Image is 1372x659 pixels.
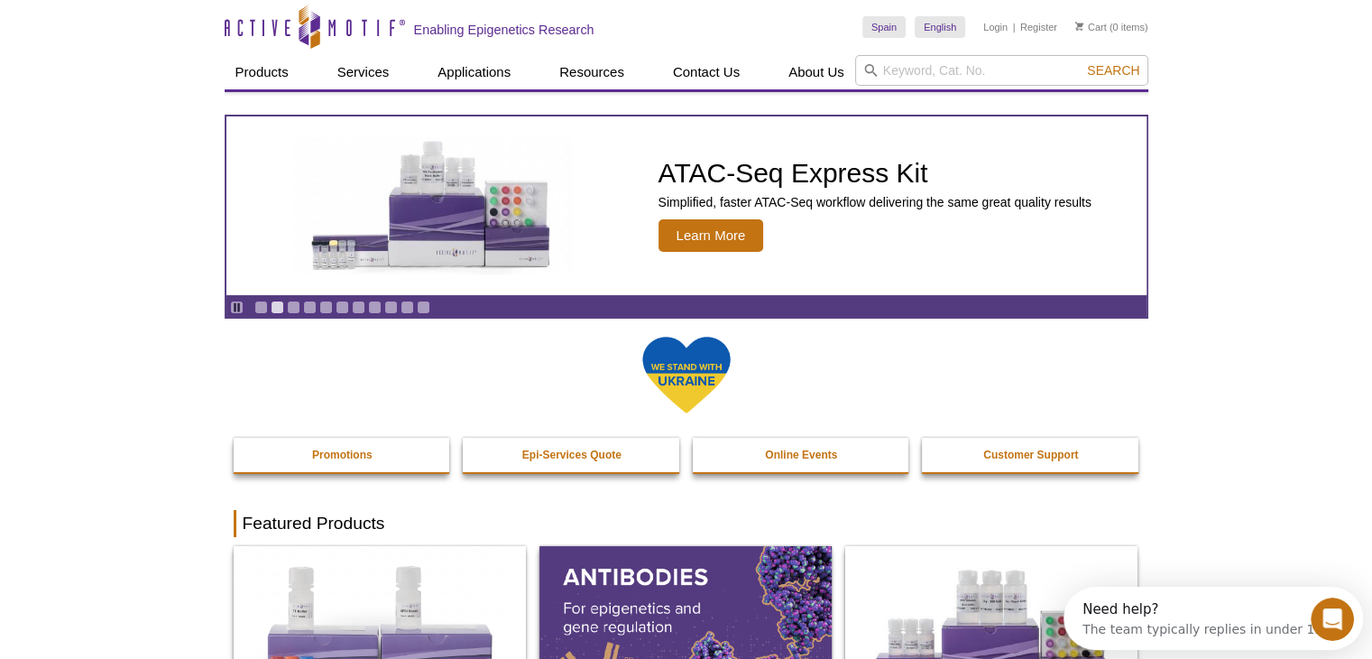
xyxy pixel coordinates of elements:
[303,301,317,314] a: Go to slide 4
[287,301,300,314] a: Go to slide 3
[765,449,837,461] strong: Online Events
[271,301,284,314] a: Go to slide 2
[319,301,333,314] a: Go to slide 5
[658,219,764,252] span: Learn More
[284,137,582,274] img: ATAC-Seq Express Kit
[384,301,398,314] a: Go to slide 9
[19,15,263,30] div: Need help?
[336,301,349,314] a: Go to slide 6
[693,438,911,472] a: Online Events
[1082,62,1145,79] button: Search
[1075,16,1148,38] li: (0 items)
[983,449,1078,461] strong: Customer Support
[327,55,401,89] a: Services
[226,116,1146,295] article: ATAC-Seq Express Kit
[234,510,1139,537] h2: Featured Products
[401,301,414,314] a: Go to slide 10
[522,449,622,461] strong: Epi-Services Quote
[225,55,299,89] a: Products
[254,301,268,314] a: Go to slide 1
[1075,21,1107,33] a: Cart
[7,7,317,57] div: Open Intercom Messenger
[1064,587,1363,650] iframe: Intercom live chat discovery launcher
[352,301,365,314] a: Go to slide 7
[662,55,750,89] a: Contact Us
[230,301,244,314] a: Toggle autoplay
[1020,21,1057,33] a: Register
[641,335,732,415] img: We Stand With Ukraine
[1013,16,1016,38] li: |
[983,21,1008,33] a: Login
[226,116,1146,295] a: ATAC-Seq Express Kit ATAC-Seq Express Kit Simplified, faster ATAC-Seq workflow delivering the sam...
[658,194,1091,210] p: Simplified, faster ATAC-Seq workflow delivering the same great quality results
[862,16,906,38] a: Spain
[368,301,382,314] a: Go to slide 8
[414,22,594,38] h2: Enabling Epigenetics Research
[463,438,681,472] a: Epi-Services Quote
[778,55,855,89] a: About Us
[234,438,452,472] a: Promotions
[417,301,430,314] a: Go to slide 11
[658,160,1091,187] h2: ATAC-Seq Express Kit
[1075,22,1083,31] img: Your Cart
[548,55,635,89] a: Resources
[915,16,965,38] a: English
[1087,63,1139,78] span: Search
[312,449,373,461] strong: Promotions
[19,30,263,49] div: The team typically replies in under 1m
[922,438,1140,472] a: Customer Support
[855,55,1148,86] input: Keyword, Cat. No.
[427,55,521,89] a: Applications
[1311,598,1354,641] iframe: Intercom live chat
